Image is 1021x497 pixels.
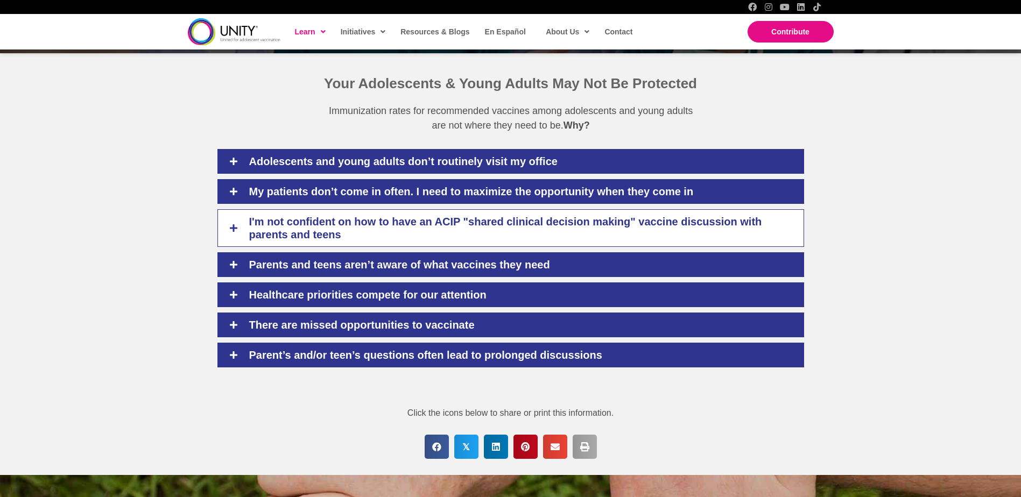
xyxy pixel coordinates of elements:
a: Resources & Blogs [395,19,474,44]
a: Contribute [748,21,834,42]
h4: My patients don’t come in often. I need to maximize the opportunity when they come in [238,185,793,198]
h4: Adolescents and young adults don’t routinely visit my office [238,155,793,168]
p: Click the icons below to share or print this information. [226,405,796,421]
span: Contact [604,27,632,36]
a: YouTube [780,3,789,11]
h4: Parent’s and/or teen’s questions often lead to prolonged discussions [238,349,793,361]
span: Your Adolescents & Young Adults May Not Be Protected [324,75,697,91]
p: Immunization rates for recommended vaccines among adolescents and young adults are not where they... [326,104,696,133]
span: Contribute [771,27,809,36]
a: About Us [540,19,594,44]
h4: Parents and teens aren’t aware of what vaccines they need [238,258,793,271]
span: About Us [546,24,589,40]
a: 𝕏 [454,435,478,459]
strong: Why? [564,120,590,131]
span: Learn [295,24,326,40]
span: En Español [485,27,526,36]
i: 𝕏 [462,442,470,451]
h4: There are missed opportunities to vaccinate [238,318,793,331]
img: unity-logo-dark [188,18,280,45]
span: Initiatives [341,24,386,40]
span: Resources & Blogs [400,27,469,36]
a: TikTok [813,3,821,11]
a: LinkedIn [797,3,805,11]
a: Instagram [764,3,773,11]
h4: I'm not confident on how to have an ACIP "shared clinical decision making" vaccine discussion wit... [238,215,793,241]
a: Facebook [748,3,757,11]
h4: Healthcare priorities compete for our attention [238,288,793,301]
a: En Español [480,19,530,44]
a: Contact [599,19,637,44]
